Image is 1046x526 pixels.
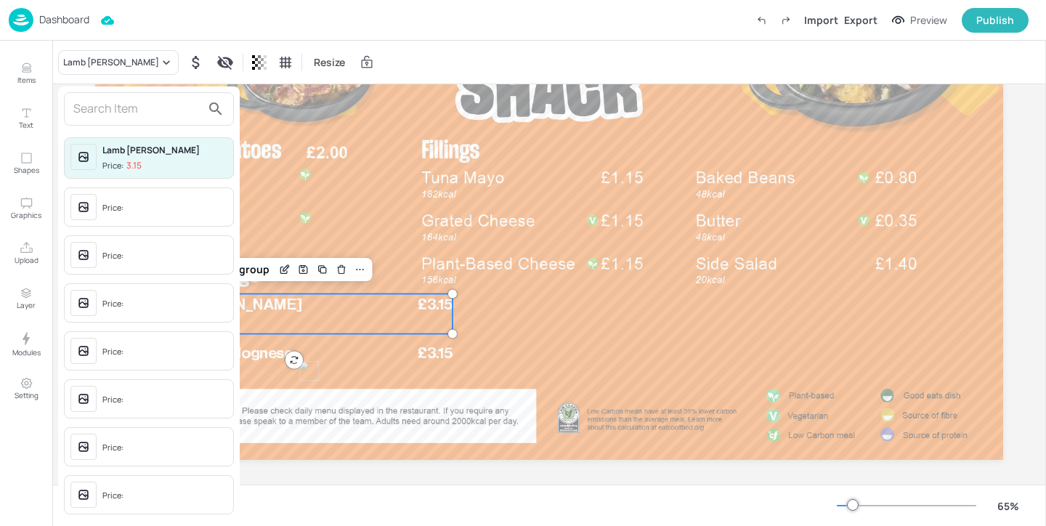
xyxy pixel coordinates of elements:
div: Price: [102,160,142,172]
button: search [201,94,230,124]
div: Price: [102,250,126,262]
div: Price: [102,394,126,406]
div: Price: [102,490,126,502]
input: Search Item [73,97,201,121]
div: Lamb [PERSON_NAME] [102,144,227,157]
div: Price: [102,346,126,358]
div: Price: [102,202,126,214]
div: Price: [102,298,126,310]
div: Price: [102,442,126,454]
p: 3.15 [126,161,142,171]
